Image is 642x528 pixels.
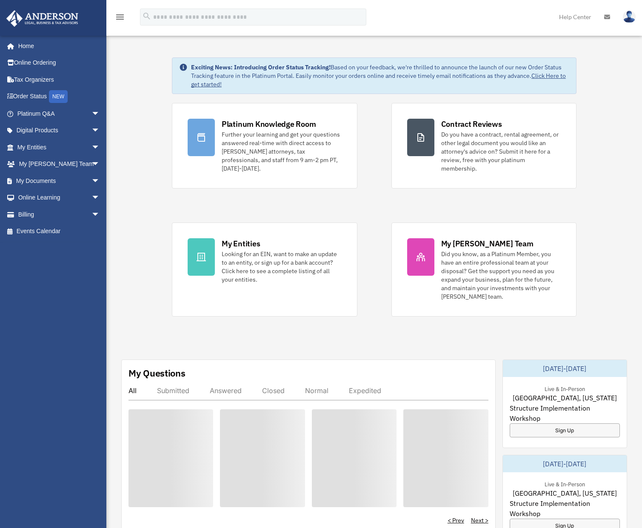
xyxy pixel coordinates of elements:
[441,238,534,249] div: My [PERSON_NAME] Team
[503,360,627,377] div: [DATE]-[DATE]
[222,238,260,249] div: My Entities
[128,367,185,380] div: My Questions
[4,10,81,27] img: Anderson Advisors Platinum Portal
[6,71,113,88] a: Tax Organizers
[513,393,617,403] span: [GEOGRAPHIC_DATA], [US_STATE]
[441,130,561,173] div: Do you have a contract, rental agreement, or other legal document you would like an attorney's ad...
[391,223,577,317] a: My [PERSON_NAME] Team Did you know, as a Platinum Member, you have an entire professional team at...
[91,172,108,190] span: arrow_drop_down
[172,223,357,317] a: My Entities Looking for an EIN, want to make an update to an entity, or sign up for a bank accoun...
[510,498,620,519] span: Structure Implementation Workshop
[441,250,561,301] div: Did you know, as a Platinum Member, you have an entire professional team at your disposal? Get th...
[191,72,566,88] a: Click Here to get started!
[210,386,242,395] div: Answered
[91,189,108,207] span: arrow_drop_down
[305,386,328,395] div: Normal
[6,156,113,173] a: My [PERSON_NAME] Teamarrow_drop_down
[448,516,464,525] a: < Prev
[510,403,620,423] span: Structure Implementation Workshop
[222,130,342,173] div: Further your learning and get your questions answered real-time with direct access to [PERSON_NAM...
[191,63,569,88] div: Based on your feedback, we're thrilled to announce the launch of our new Order Status Tracking fe...
[6,206,113,223] a: Billingarrow_drop_down
[128,386,137,395] div: All
[49,90,68,103] div: NEW
[6,37,108,54] a: Home
[623,11,636,23] img: User Pic
[391,103,577,188] a: Contract Reviews Do you have a contract, rental agreement, or other legal document you would like...
[538,384,592,393] div: Live & In-Person
[6,223,113,240] a: Events Calendar
[6,139,113,156] a: My Entitiesarrow_drop_down
[538,479,592,488] div: Live & In-Person
[91,122,108,140] span: arrow_drop_down
[6,88,113,106] a: Order StatusNEW
[510,423,620,437] a: Sign Up
[6,122,113,139] a: Digital Productsarrow_drop_down
[6,189,113,206] a: Online Learningarrow_drop_down
[142,11,151,21] i: search
[91,105,108,123] span: arrow_drop_down
[6,54,113,71] a: Online Ordering
[91,139,108,156] span: arrow_drop_down
[513,488,617,498] span: [GEOGRAPHIC_DATA], [US_STATE]
[6,105,113,122] a: Platinum Q&Aarrow_drop_down
[441,119,502,129] div: Contract Reviews
[6,172,113,189] a: My Documentsarrow_drop_down
[222,119,316,129] div: Platinum Knowledge Room
[503,455,627,472] div: [DATE]-[DATE]
[91,156,108,173] span: arrow_drop_down
[222,250,342,284] div: Looking for an EIN, want to make an update to an entity, or sign up for a bank account? Click her...
[262,386,285,395] div: Closed
[471,516,488,525] a: Next >
[172,103,357,188] a: Platinum Knowledge Room Further your learning and get your questions answered real-time with dire...
[349,386,381,395] div: Expedited
[157,386,189,395] div: Submitted
[115,12,125,22] i: menu
[115,15,125,22] a: menu
[191,63,331,71] strong: Exciting News: Introducing Order Status Tracking!
[91,206,108,223] span: arrow_drop_down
